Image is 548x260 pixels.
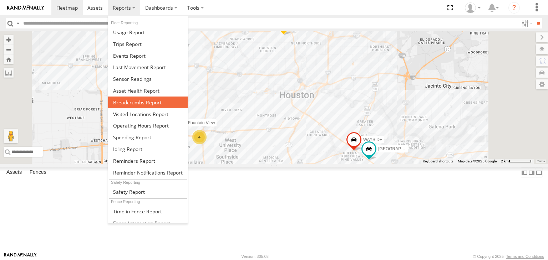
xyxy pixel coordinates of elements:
[521,167,528,178] label: Dock Summary Table to the Left
[537,160,545,163] a: Terms
[528,167,535,178] label: Dock Summary Table to the Right
[108,167,188,178] a: Service Reminder Notifications Report
[108,186,188,198] a: Safety Report
[15,18,21,28] label: Search Query
[536,79,548,89] label: Map Settings
[188,120,215,125] span: Fountain View
[108,26,188,38] a: Usage Report
[26,168,50,178] label: Fences
[4,45,14,54] button: Zoom out
[3,168,25,178] label: Assets
[108,50,188,62] a: Full Events Report
[508,2,520,14] i: ?
[536,167,543,178] label: Hide Summary Table
[108,97,188,108] a: Breadcrumbs Report
[108,108,188,120] a: Visited Locations Report
[108,217,188,229] a: Fence Interaction Report
[192,130,207,144] div: 4
[4,54,14,64] button: Zoom Home
[423,159,453,164] button: Keyboard shortcuts
[108,120,188,131] a: Asset Operating Hours Report
[462,2,483,13] div: Sonny Corpus
[108,206,188,217] a: Time in Fences Report
[4,68,14,78] label: Measure
[519,18,534,28] label: Search Filter Options
[108,131,188,143] a: Fleet Speed Report
[363,137,382,142] span: WAYSIDE
[242,254,269,259] div: Version: 305.03
[501,159,509,163] span: 2 km
[108,61,188,73] a: Last Movement Report
[108,73,188,85] a: Sensor Readings
[473,254,544,259] div: © Copyright 2025 -
[7,5,44,10] img: rand-logo.svg
[458,159,497,163] span: Map data ©2025 Google
[4,253,37,260] a: Visit our Website
[108,155,188,167] a: Reminders Report
[499,159,534,164] button: Map Scale: 2 km per 60 pixels
[506,254,544,259] a: Terms and Conditions
[108,38,188,50] a: Trips Report
[108,85,188,97] a: Asset Health Report
[378,146,423,151] span: [GEOGRAPHIC_DATA]
[4,129,18,143] button: Drag Pegman onto the map to open Street View
[108,143,188,155] a: Idling Report
[4,35,14,45] button: Zoom in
